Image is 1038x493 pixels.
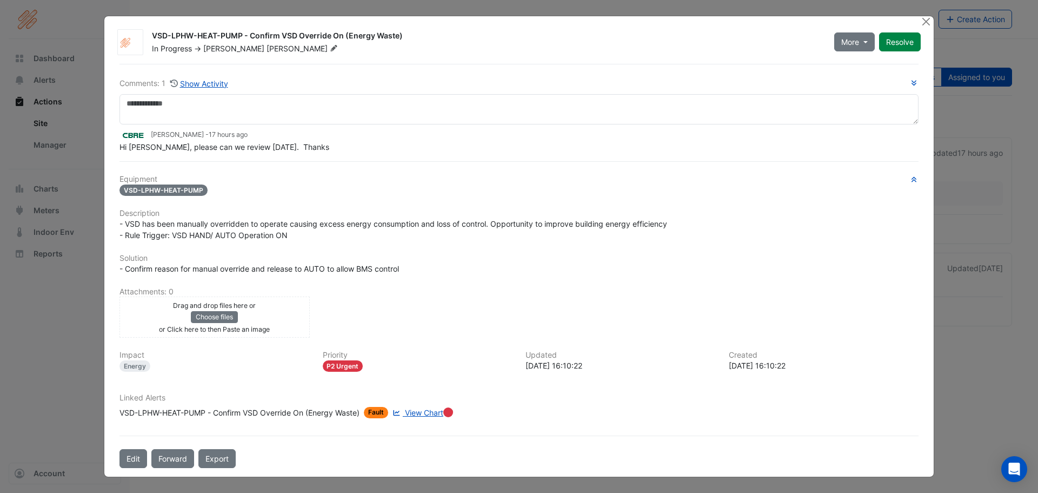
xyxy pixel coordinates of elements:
[443,407,453,417] div: Tooltip anchor
[119,209,919,218] h6: Description
[841,36,859,48] span: More
[159,325,270,333] small: or Click here to then Paste an image
[119,393,919,403] h6: Linked Alerts
[170,77,229,90] button: Show Activity
[364,407,388,418] span: Fault
[879,32,921,51] button: Resolve
[118,37,143,48] img: HFL
[119,254,919,263] h6: Solution
[405,408,443,417] span: View Chart
[119,407,360,418] div: VSD-LPHW-HEAT-PUMP - Confirm VSD Override On (Energy Waste)
[525,360,716,371] div: [DATE] 16:10:22
[119,185,208,196] span: VSD-LPHW-HEAT-PUMP
[525,351,716,360] h6: Updated
[119,129,147,141] img: CBRE
[119,449,147,468] button: Edit
[152,44,192,53] span: In Progress
[191,311,238,323] button: Choose files
[834,32,875,51] button: More
[119,142,329,152] span: Hi [PERSON_NAME], please can we review [DATE]. Thanks
[119,175,919,184] h6: Equipment
[119,360,150,372] div: Energy
[119,287,919,297] h6: Attachments: 0
[194,44,201,53] span: ->
[390,407,443,418] a: View Chart
[203,44,264,53] span: [PERSON_NAME]
[119,351,310,360] h6: Impact
[920,16,931,28] button: Close
[209,130,248,139] span: 2025-10-07 16:10:22
[119,219,669,240] span: - VSD has been manually overridden to operate causing excess energy consumption and loss of contr...
[119,264,399,273] span: - Confirm reason for manual override and release to AUTO to allow BMS control
[729,351,919,360] h6: Created
[267,43,340,54] span: [PERSON_NAME]
[173,301,256,310] small: Drag and drop files here or
[323,360,363,372] div: P2 Urgent
[151,449,194,468] button: Forward
[198,449,236,468] a: Export
[323,351,513,360] h6: Priority
[729,360,919,371] div: [DATE] 16:10:22
[1001,456,1027,482] div: Open Intercom Messenger
[151,130,248,140] small: [PERSON_NAME] -
[152,30,821,43] div: VSD-LPHW-HEAT-PUMP - Confirm VSD Override On (Energy Waste)
[119,77,229,90] div: Comments: 1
